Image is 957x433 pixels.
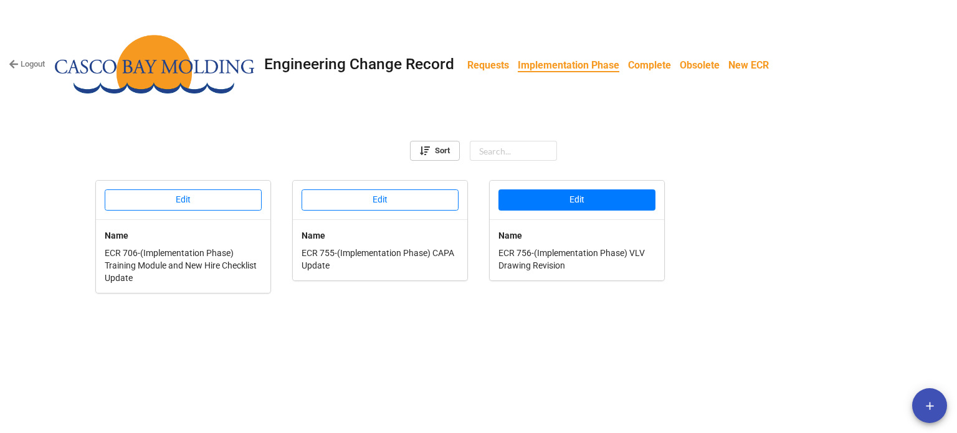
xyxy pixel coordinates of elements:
a: Obsolete [675,53,724,77]
b: Requests [467,59,509,71]
input: Search... [470,141,557,161]
a: Complete [624,53,675,77]
p: ECR 755-(Implementation Phase) CAPA Update [302,247,459,272]
a: Sort [410,141,460,161]
b: Implementation Phase [518,59,619,72]
b: Name [498,231,522,240]
b: Obsolete [680,59,720,71]
button: Edit [302,189,459,211]
p: ECR 706-(Implementation Phase) Training Module and New Hire Checklist Update [105,247,262,284]
b: Name [105,231,128,240]
b: Name [302,231,325,240]
button: Edit [105,189,262,211]
a: Requests [463,53,513,77]
b: New ECR [728,59,769,71]
p: ECR 756-(Implementation Phase) VLV Drawing Revision [498,247,655,272]
a: Implementation Phase [513,53,624,77]
img: ltfiPdBR88%2FCasco%20Bay%20Molding%20Logo.png [55,35,254,94]
div: Engineering Change Record [264,57,454,72]
button: Edit [498,189,655,211]
a: New ECR [724,53,773,77]
a: Logout [9,58,45,70]
b: Complete [628,59,671,71]
button: add [912,388,947,423]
